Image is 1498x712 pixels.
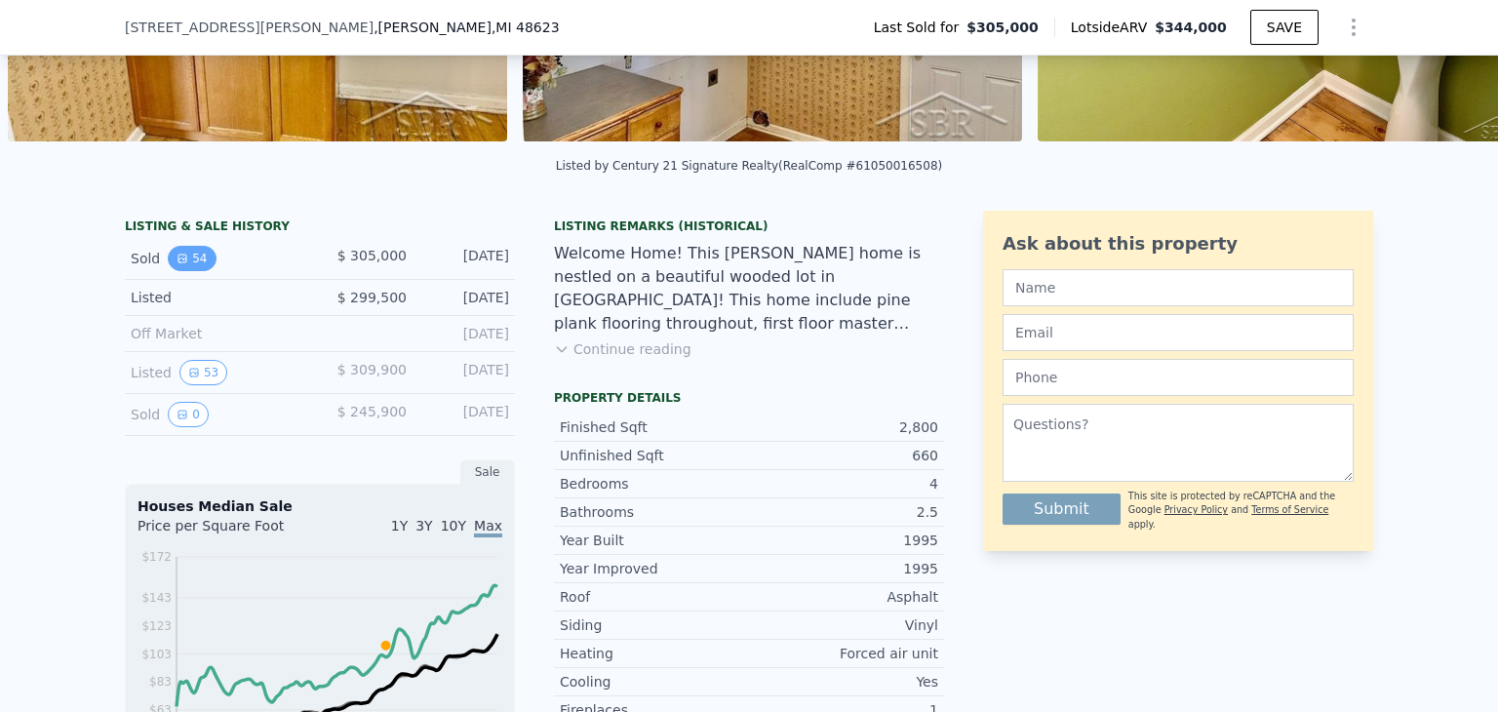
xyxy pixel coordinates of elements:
div: Ask about this property [1003,230,1354,257]
tspan: $123 [141,619,172,633]
button: Show Options [1334,8,1373,47]
div: Off Market [131,324,304,343]
div: Year Built [560,531,749,550]
button: SAVE [1250,10,1319,45]
a: Terms of Service [1251,504,1328,515]
div: 2,800 [749,417,938,437]
div: [DATE] [422,246,509,271]
input: Email [1003,314,1354,351]
span: 10Y [441,518,466,534]
div: Sale [460,459,515,485]
button: Submit [1003,494,1121,525]
span: [STREET_ADDRESS][PERSON_NAME] [125,18,374,37]
div: [DATE] [422,402,509,427]
span: $305,000 [966,18,1039,37]
span: $ 299,500 [337,290,407,305]
div: Listed [131,360,304,385]
div: Sold [131,246,304,271]
div: Welcome Home! This [PERSON_NAME] home is nestled on a beautiful wooded lot in [GEOGRAPHIC_DATA]! ... [554,242,944,336]
span: Last Sold for [874,18,967,37]
div: 2.5 [749,502,938,522]
div: 1995 [749,559,938,578]
tspan: $103 [141,648,172,661]
button: View historical data [179,360,227,385]
div: Finished Sqft [560,417,749,437]
div: Listed [131,288,304,307]
div: [DATE] [422,288,509,307]
button: Continue reading [554,339,691,359]
span: 3Y [415,518,432,534]
div: Listed by Century 21 Signature Realty (RealComp #61050016508) [556,159,942,173]
div: Year Improved [560,559,749,578]
div: Houses Median Sale [138,496,502,516]
div: [DATE] [422,360,509,385]
span: 1Y [391,518,408,534]
div: Listing Remarks (Historical) [554,218,944,234]
span: $ 245,900 [337,404,407,419]
span: Lotside ARV [1071,18,1155,37]
span: $ 309,900 [337,362,407,377]
a: Privacy Policy [1164,504,1228,515]
span: , MI 48623 [492,20,560,35]
div: Unfinished Sqft [560,446,749,465]
span: $344,000 [1155,20,1227,35]
span: $ 305,000 [337,248,407,263]
div: 1995 [749,531,938,550]
button: View historical data [168,402,209,427]
tspan: $172 [141,550,172,564]
input: Phone [1003,359,1354,396]
button: View historical data [168,246,216,271]
div: Property details [554,390,944,406]
input: Name [1003,269,1354,306]
span: Max [474,518,502,537]
div: Asphalt [749,587,938,607]
div: 660 [749,446,938,465]
tspan: $143 [141,591,172,605]
div: LISTING & SALE HISTORY [125,218,515,238]
div: Yes [749,672,938,692]
div: Sold [131,402,304,427]
div: Price per Square Foot [138,516,320,547]
div: Bathrooms [560,502,749,522]
span: , [PERSON_NAME] [374,18,559,37]
div: This site is protected by reCAPTCHA and the Google and apply. [1128,490,1354,532]
div: Roof [560,587,749,607]
div: Siding [560,615,749,635]
tspan: $83 [149,675,172,689]
div: Vinyl [749,615,938,635]
div: Forced air unit [749,644,938,663]
div: Heating [560,644,749,663]
div: Bedrooms [560,474,749,494]
div: Cooling [560,672,749,692]
div: [DATE] [422,324,509,343]
div: 4 [749,474,938,494]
